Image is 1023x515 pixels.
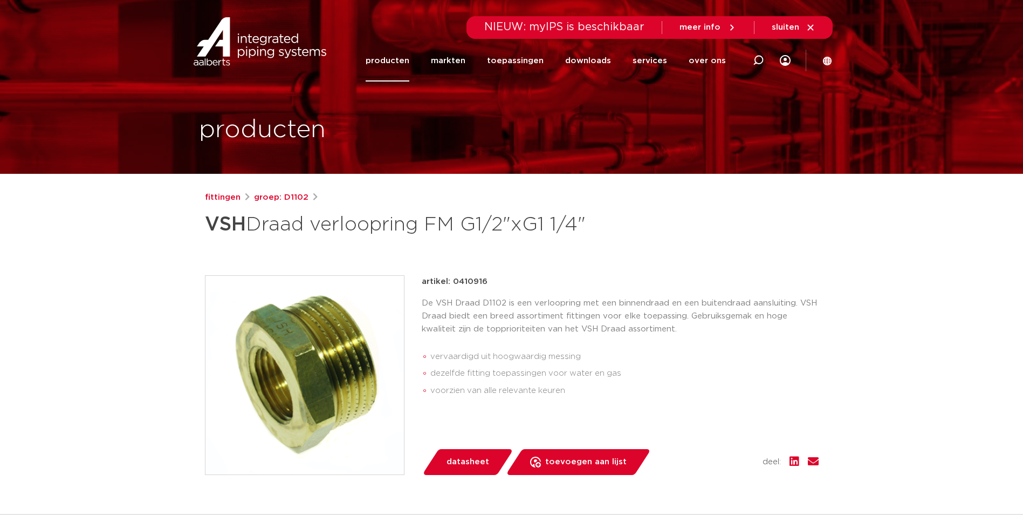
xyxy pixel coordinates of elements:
[689,40,726,82] a: over ons
[679,23,720,31] span: meer info
[199,113,326,147] h1: producten
[422,297,819,336] p: De VSH Draad D1102 is een verloopring met een binnendraad en een buitendraad aansluiting. VSH Dra...
[763,456,781,469] span: deel:
[205,276,404,475] img: Product Image for VSH Draad verloopring FM G1/2"xG1 1/4"
[545,453,627,471] span: toevoegen aan lijst
[205,215,246,234] strong: VSH
[422,449,513,475] a: datasheet
[679,23,737,32] a: meer info
[430,365,819,382] li: dezelfde fitting toepassingen voor water en gas
[484,22,644,32] span: NIEUW: myIPS is beschikbaar
[447,453,489,471] span: datasheet
[633,40,667,82] a: services
[430,382,819,399] li: voorzien van alle relevante keuren
[431,40,465,82] a: markten
[772,23,815,32] a: sluiten
[565,40,611,82] a: downloads
[205,191,241,204] a: fittingen
[205,208,610,241] h1: Draad verloopring FM G1/2"xG1 1/4"
[772,23,799,31] span: sluiten
[430,348,819,365] li: vervaardigd uit hoogwaardig messing
[366,40,409,82] a: producten
[366,40,726,82] nav: Menu
[254,191,308,204] a: groep: D1102
[487,40,544,82] a: toepassingen
[422,275,488,288] p: artikel: 0410916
